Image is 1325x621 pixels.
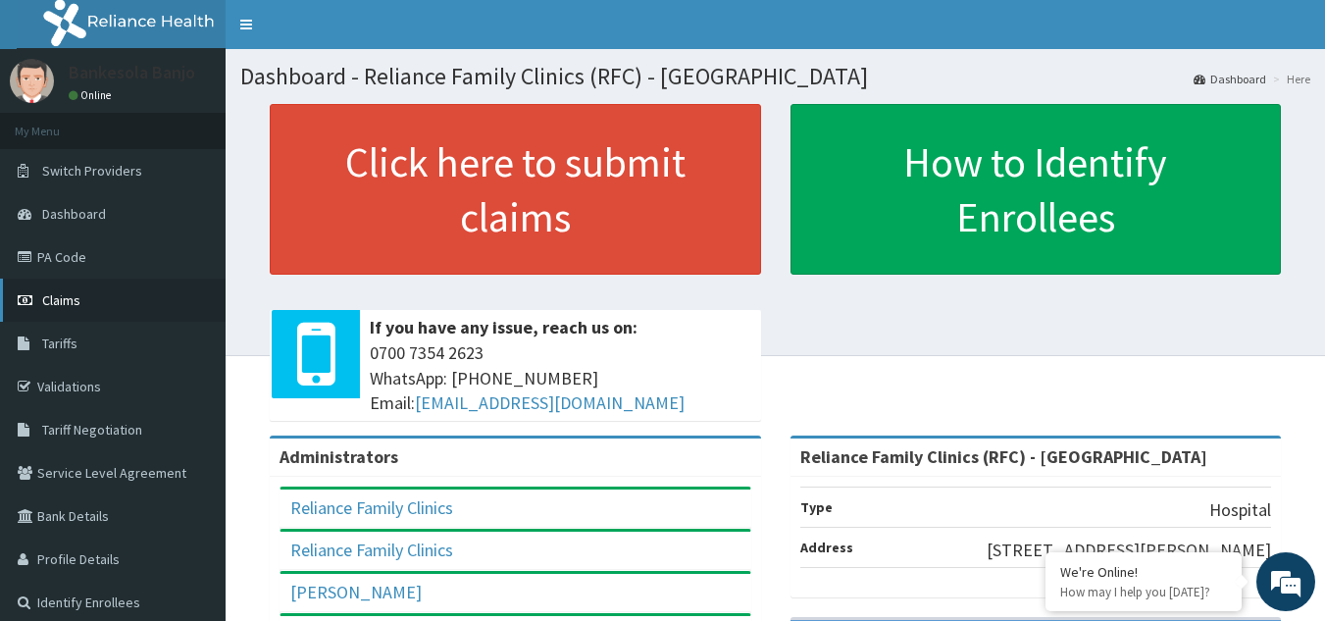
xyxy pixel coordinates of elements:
span: Claims [42,291,80,309]
p: Bankesola Banjo [69,64,195,81]
img: User Image [10,59,54,103]
span: Dashboard [42,205,106,223]
p: [STREET_ADDRESS][PERSON_NAME] [987,538,1271,563]
a: Dashboard [1194,71,1266,87]
a: Click here to submit claims [270,104,761,275]
span: Tariffs [42,335,77,352]
a: Online [69,88,116,102]
span: 0700 7354 2623 WhatsApp: [PHONE_NUMBER] Email: [370,340,751,416]
a: Reliance Family Clinics [290,539,453,561]
div: We're Online! [1060,563,1227,581]
b: If you have any issue, reach us on: [370,316,637,338]
p: How may I help you today? [1060,584,1227,600]
span: Tariff Negotiation [42,421,142,439]
b: Address [800,539,853,556]
b: Administrators [280,445,398,468]
strong: Reliance Family Clinics (RFC) - [GEOGRAPHIC_DATA] [800,445,1207,468]
a: How to Identify Enrollees [790,104,1282,275]
a: [EMAIL_ADDRESS][DOMAIN_NAME] [415,391,685,414]
p: Hospital [1209,497,1271,523]
li: Here [1268,71,1310,87]
span: Switch Providers [42,162,142,180]
a: [PERSON_NAME] [290,581,422,603]
b: Type [800,498,833,516]
a: Reliance Family Clinics [290,496,453,519]
h1: Dashboard - Reliance Family Clinics (RFC) - [GEOGRAPHIC_DATA] [240,64,1310,89]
